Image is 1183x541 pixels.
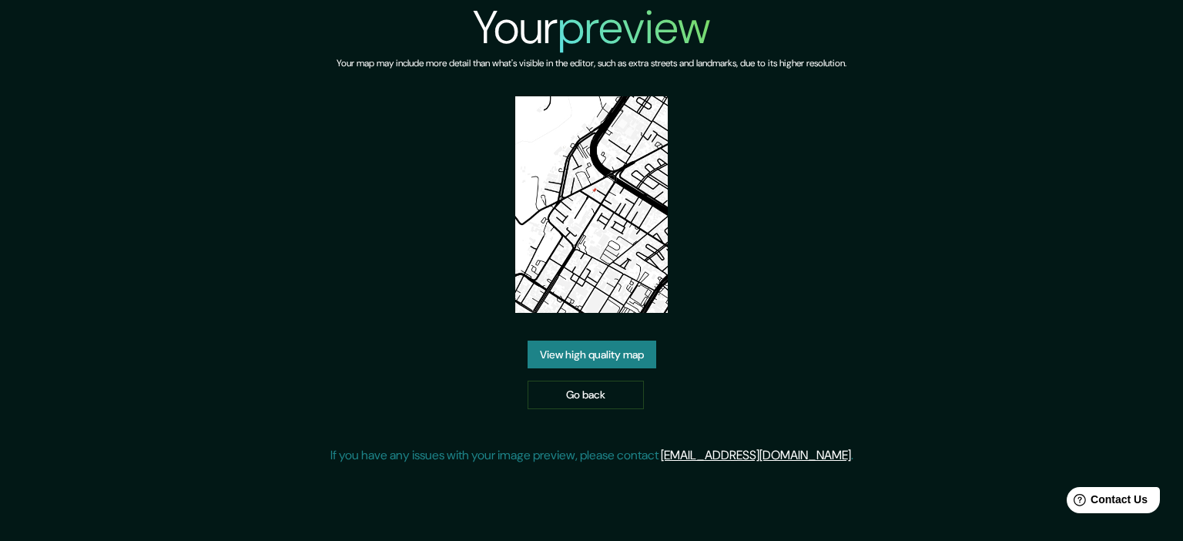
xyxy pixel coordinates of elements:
a: Go back [528,381,644,409]
iframe: Help widget launcher [1046,481,1166,524]
a: [EMAIL_ADDRESS][DOMAIN_NAME] [661,447,851,463]
a: View high quality map [528,341,656,369]
h6: Your map may include more detail than what's visible in the editor, such as extra streets and lan... [337,55,846,72]
p: If you have any issues with your image preview, please contact . [330,446,853,465]
img: created-map-preview [515,96,669,313]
